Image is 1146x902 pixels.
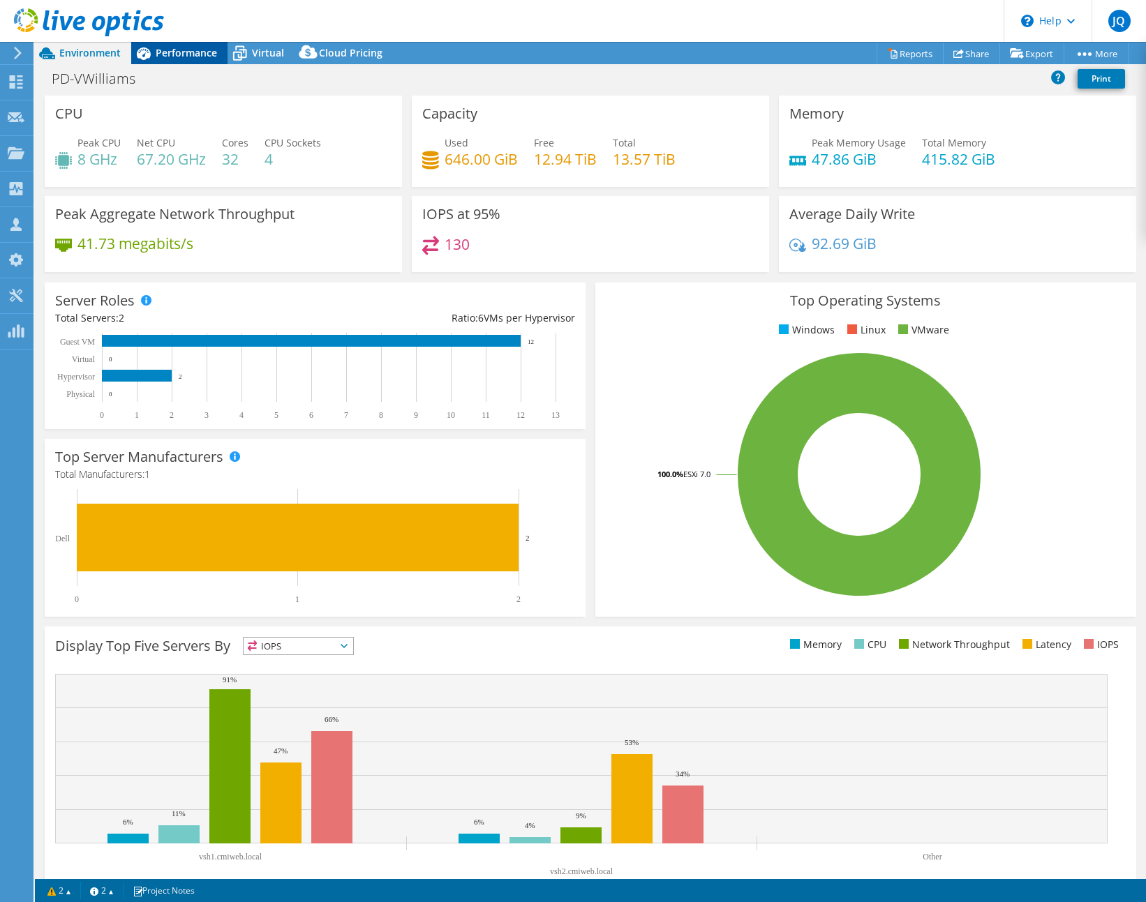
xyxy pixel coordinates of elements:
tspan: ESXi 7.0 [683,469,710,479]
span: 1 [144,467,150,481]
text: 9 [414,410,418,420]
text: 2 [526,534,530,542]
text: 53% [625,738,639,746]
li: Latency [1019,637,1071,652]
text: 4% [525,821,535,829]
text: 7 [344,410,348,420]
text: 47% [274,746,288,755]
a: Share [943,43,1000,64]
span: CPU Sockets [265,136,321,149]
span: Total [613,136,636,149]
text: 6% [123,818,133,826]
text: Hypervisor [57,372,95,382]
text: 5 [274,410,278,420]
span: Total Memory [922,136,986,149]
text: 11% [172,809,186,818]
li: Network Throughput [895,637,1010,652]
text: vsh1.cmiweb.local [199,852,262,862]
h3: Top Operating Systems [606,293,1126,308]
span: 2 [119,311,124,324]
text: Physical [66,389,95,399]
h3: Average Daily Write [789,206,915,222]
h4: 92.69 GiB [812,236,877,251]
h4: 32 [222,151,248,167]
a: 2 [38,882,81,899]
text: 4 [239,410,244,420]
li: Memory [787,637,842,652]
a: Export [999,43,1064,64]
a: More [1064,43,1129,64]
span: Net CPU [137,136,175,149]
h4: 47.86 GiB [812,151,906,167]
text: vsh2.cmiweb.local [550,866,613,876]
h3: CPU [55,106,83,121]
li: Windows [775,322,835,338]
text: Guest VM [60,337,95,347]
h4: 646.00 GiB [445,151,518,167]
a: Project Notes [123,882,204,899]
span: Free [534,136,554,149]
a: 2 [80,882,124,899]
h3: Memory [789,106,844,121]
li: CPU [851,637,886,652]
span: Peak CPU [77,136,121,149]
h4: 12.94 TiB [534,151,597,167]
text: 0 [109,391,112,398]
h4: Total Manufacturers: [55,467,575,482]
span: Peak Memory Usage [812,136,906,149]
h4: 415.82 GiB [922,151,995,167]
text: 0 [109,356,112,363]
tspan: 100.0% [657,469,683,479]
h3: Top Server Manufacturers [55,449,223,465]
text: 2 [516,594,521,604]
li: VMware [895,322,949,338]
text: 2 [179,373,182,380]
text: 2 [170,410,174,420]
text: Dell [55,534,70,543]
div: Total Servers: [55,310,315,326]
text: 66% [325,715,338,723]
text: 8 [379,410,383,420]
h4: 130 [445,236,470,252]
text: 12 [516,410,525,420]
span: Cloud Pricing [319,46,382,59]
div: Ratio: VMs per Hypervisor [315,310,574,326]
h1: PD-VWilliams [45,71,157,87]
li: Linux [844,322,886,338]
text: 34% [676,769,690,778]
text: 10 [447,410,455,420]
text: Virtual [72,354,96,364]
h3: Capacity [422,106,477,121]
text: 3 [204,410,209,420]
span: IOPS [244,638,353,654]
li: IOPS [1080,637,1119,652]
span: Virtual [252,46,284,59]
h4: 67.20 GHz [137,151,206,167]
text: 11 [482,410,490,420]
text: 13 [551,410,560,420]
h3: Peak Aggregate Network Throughput [55,206,295,222]
h4: 13.57 TiB [613,151,676,167]
h4: 8 GHz [77,151,121,167]
text: 0 [100,410,104,420]
a: Print [1078,69,1125,89]
text: 12 [528,338,534,345]
span: Cores [222,136,248,149]
span: JQ [1108,10,1131,32]
text: 91% [223,675,237,684]
text: 6 [309,410,313,420]
span: Environment [59,46,121,59]
a: Reports [877,43,944,64]
h4: 4 [265,151,321,167]
h3: Server Roles [55,293,135,308]
text: 0 [75,594,79,604]
text: 6% [474,818,484,826]
text: 1 [295,594,299,604]
span: 6 [478,311,484,324]
text: Other [923,852,942,862]
text: 1 [135,410,139,420]
h4: 41.73 megabits/s [77,236,193,251]
text: 9% [576,811,586,820]
h3: IOPS at 95% [422,206,500,222]
svg: \n [1021,15,1034,27]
